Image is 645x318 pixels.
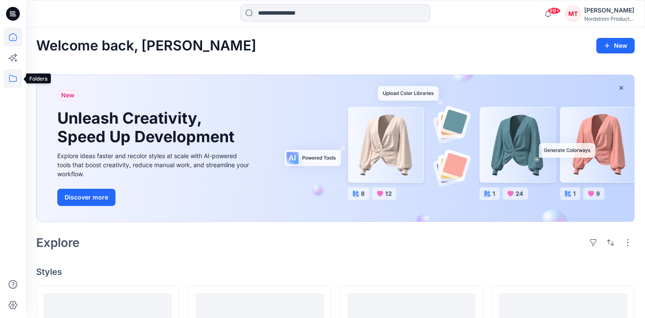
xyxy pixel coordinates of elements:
a: Discover more [57,189,251,206]
h4: Styles [36,267,635,277]
button: Discover more [57,189,115,206]
div: Nordstrom Product... [584,16,634,22]
div: [PERSON_NAME] [584,5,634,16]
div: Explore ideas faster and recolor styles at scale with AI-powered tools that boost creativity, red... [57,151,251,178]
div: MT [565,6,581,22]
h1: Unleash Creativity, Speed Up Development [57,109,238,146]
span: New [61,90,75,100]
span: 99+ [548,7,561,14]
h2: Welcome back, [PERSON_NAME] [36,38,256,54]
button: New [596,38,635,53]
h2: Explore [36,236,80,249]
